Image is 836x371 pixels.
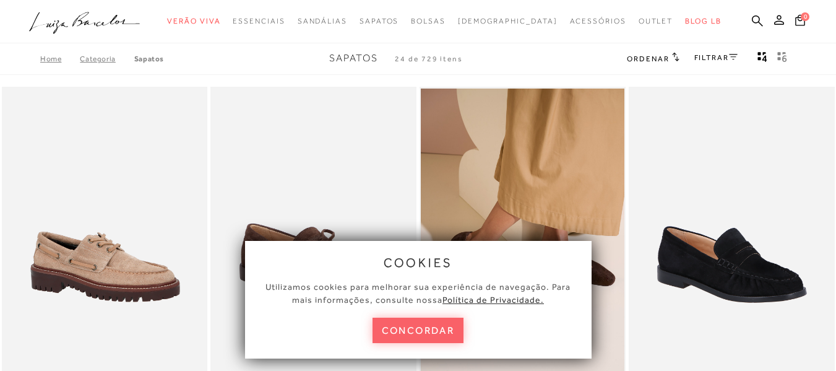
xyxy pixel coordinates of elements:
[40,55,80,63] a: Home
[458,10,558,33] a: noSubCategoriesText
[694,53,738,62] a: FILTRAR
[685,10,721,33] a: BLOG LB
[411,10,446,33] a: categoryNavScreenReaderText
[265,282,571,305] span: Utilizamos cookies para melhorar sua experiência de navegação. Para mais informações, consulte nossa
[360,17,399,25] span: Sapatos
[791,14,809,30] button: 0
[360,10,399,33] a: categoryNavScreenReaderText
[384,256,453,269] span: cookies
[298,10,347,33] a: categoryNavScreenReaderText
[639,10,673,33] a: categoryNavScreenReaderText
[458,17,558,25] span: [DEMOGRAPHIC_DATA]
[167,10,220,33] a: categoryNavScreenReaderText
[570,17,626,25] span: Acessórios
[298,17,347,25] span: Sandálias
[395,55,463,63] span: 24 de 729 itens
[411,17,446,25] span: Bolsas
[134,55,164,63] a: Sapatos
[329,53,378,64] span: Sapatos
[167,17,220,25] span: Verão Viva
[639,17,673,25] span: Outlet
[774,51,791,67] button: gridText6Desc
[685,17,721,25] span: BLOG LB
[442,295,544,305] a: Política de Privacidade.
[233,17,285,25] span: Essenciais
[627,55,669,63] span: Ordenar
[801,12,809,21] span: 0
[80,55,134,63] a: Categoria
[570,10,626,33] a: categoryNavScreenReaderText
[754,51,771,67] button: Mostrar 4 produtos por linha
[233,10,285,33] a: categoryNavScreenReaderText
[373,318,464,343] button: concordar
